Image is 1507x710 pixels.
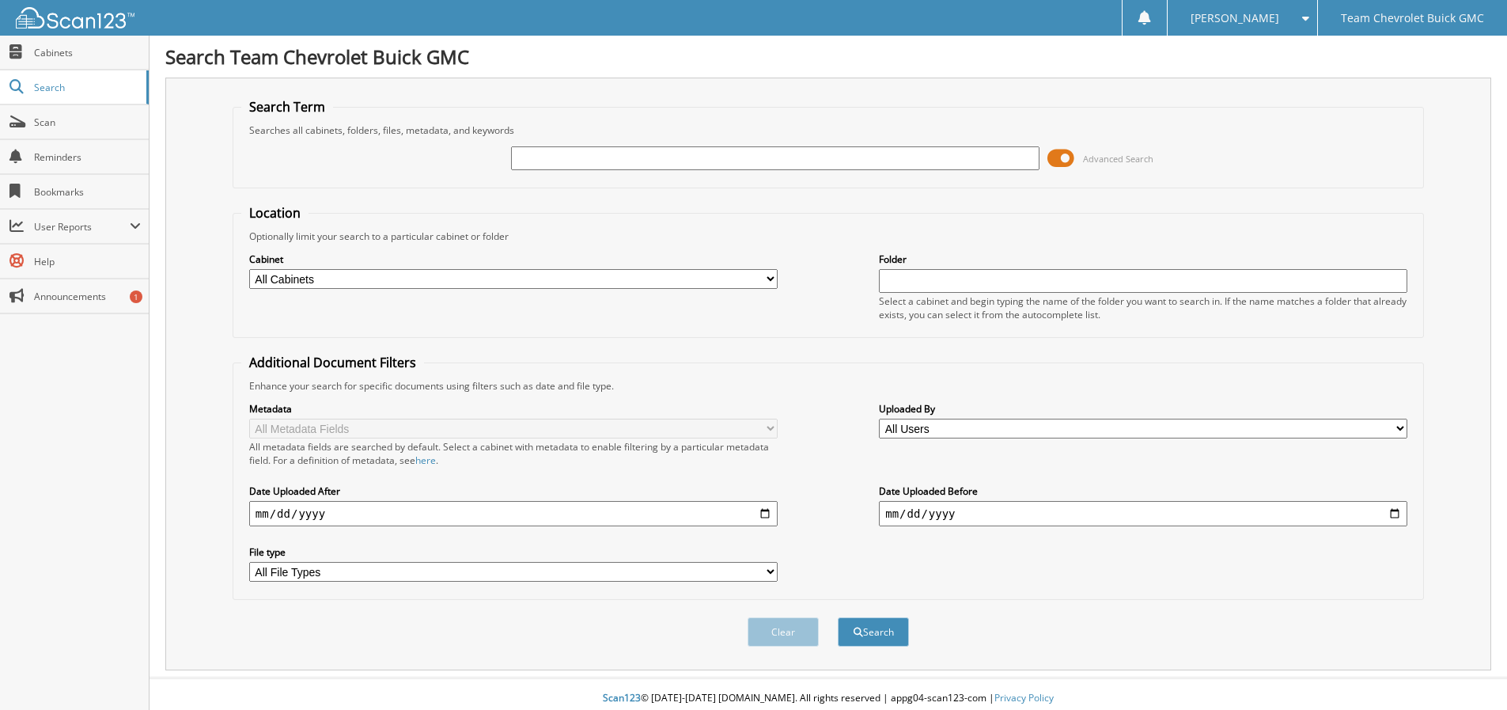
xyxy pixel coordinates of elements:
[249,501,778,526] input: start
[16,7,134,28] img: scan123-logo-white.svg
[1083,153,1153,165] span: Advanced Search
[249,402,778,416] label: Metadata
[879,294,1407,321] div: Select a cabinet and begin typing the name of the folder you want to search in. If the name match...
[241,123,1415,137] div: Searches all cabinets, folders, files, metadata, and keywords
[249,252,778,266] label: Cabinet
[34,81,138,94] span: Search
[34,290,141,303] span: Announcements
[241,98,333,116] legend: Search Term
[130,290,142,303] div: 1
[34,150,141,164] span: Reminders
[748,617,819,647] button: Clear
[241,230,1415,243] div: Optionally limit your search to a particular cabinet or folder
[34,46,141,59] span: Cabinets
[838,617,909,647] button: Search
[879,252,1407,266] label: Folder
[241,354,424,371] legend: Additional Document Filters
[241,379,1415,393] div: Enhance your search for specific documents using filters such as date and file type.
[603,691,641,704] span: Scan123
[249,545,778,559] label: File type
[34,255,141,268] span: Help
[249,440,778,467] div: All metadata fields are searched by default. Select a cabinet with metadata to enable filtering b...
[34,185,141,199] span: Bookmarks
[165,44,1491,70] h1: Search Team Chevrolet Buick GMC
[879,402,1407,416] label: Uploaded By
[34,116,141,129] span: Scan
[879,501,1407,526] input: end
[1341,13,1484,23] span: Team Chevrolet Buick GMC
[34,220,130,234] span: User Reports
[241,204,309,222] legend: Location
[994,691,1054,704] a: Privacy Policy
[415,454,436,467] a: here
[1191,13,1279,23] span: [PERSON_NAME]
[249,484,778,498] label: Date Uploaded After
[879,484,1407,498] label: Date Uploaded Before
